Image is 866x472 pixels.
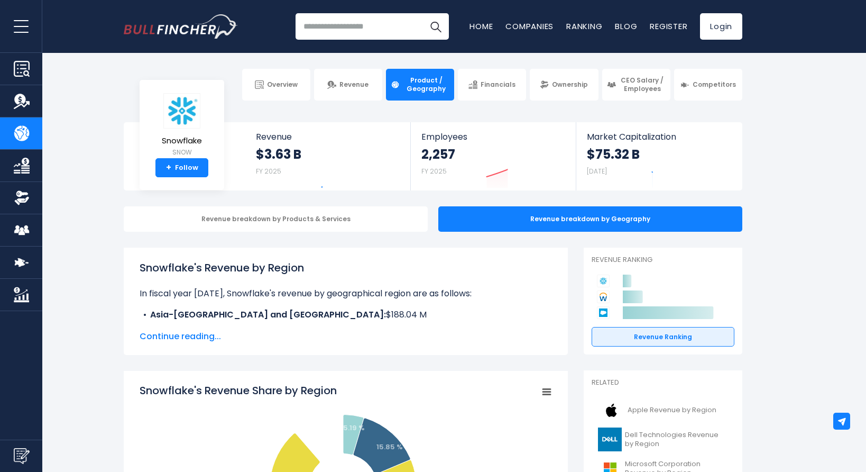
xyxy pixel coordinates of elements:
li: $188.04 M [140,308,552,321]
p: Related [592,378,734,387]
a: Register [650,21,687,32]
img: Snowflake competitors logo [597,275,610,287]
a: Go to homepage [124,14,237,39]
a: Revenue [314,69,382,101]
small: FY 2025 [421,167,447,176]
a: Financials [458,69,526,101]
p: Revenue Ranking [592,256,734,265]
img: Ownership [14,190,30,206]
small: FY 2025 [256,167,281,176]
text: 15.85 % [376,442,403,452]
a: Revenue $3.63 B FY 2025 [245,122,411,190]
span: Employees [421,132,565,142]
text: 5.19 % [343,423,365,433]
a: Home [469,21,493,32]
span: Dell Technologies Revenue by Region [625,431,728,449]
strong: 2,257 [421,146,455,162]
tspan: Snowflake's Revenue Share by Region [140,383,337,398]
h1: Snowflake's Revenue by Region [140,260,552,276]
span: CEO Salary / Employees [619,76,666,93]
a: Market Capitalization $75.32 B [DATE] [576,122,741,190]
span: Market Capitalization [587,132,731,142]
strong: $75.32 B [587,146,640,162]
p: In fiscal year [DATE], Snowflake's revenue by geographical region are as follows: [140,287,552,300]
span: Revenue [339,80,368,89]
span: Competitors [693,80,736,89]
strong: + [166,163,171,173]
span: Apple Revenue by Region [628,406,716,415]
a: Ranking [566,21,602,32]
b: Asia-[GEOGRAPHIC_DATA] and [GEOGRAPHIC_DATA]: [150,308,386,321]
a: Product / Geography [386,69,454,101]
img: AAPL logo [598,398,624,422]
button: Search [422,13,449,40]
a: Companies [505,21,554,32]
img: Workday competitors logo [597,291,610,303]
b: EMEA: [150,321,174,333]
div: Revenue breakdown by Products & Services [124,206,428,232]
span: Continue reading... [140,330,552,343]
span: Overview [267,80,298,89]
li: $574.75 M [140,321,552,334]
a: Apple Revenue by Region [592,396,734,425]
img: SNOW logo [163,93,200,129]
a: CEO Salary / Employees [602,69,670,101]
img: DELL logo [598,428,622,451]
a: Login [700,13,742,40]
a: Dell Technologies Revenue by Region [592,425,734,454]
img: Bullfincher logo [124,14,238,39]
a: +Follow [155,158,208,177]
span: Ownership [552,80,588,89]
a: Overview [242,69,310,101]
a: Revenue Ranking [592,327,734,347]
img: Salesforce competitors logo [597,306,610,319]
span: Revenue [256,132,400,142]
a: Snowflake SNOW [161,93,202,159]
small: SNOW [162,148,202,157]
div: Revenue breakdown by Geography [438,206,742,232]
a: Blog [615,21,637,32]
a: Competitors [674,69,742,101]
a: Employees 2,257 FY 2025 [411,122,575,190]
strong: $3.63 B [256,146,301,162]
span: Snowflake [162,137,202,146]
a: Ownership [530,69,598,101]
span: Product / Geography [403,76,449,93]
small: [DATE] [587,167,607,176]
span: Financials [481,80,515,89]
